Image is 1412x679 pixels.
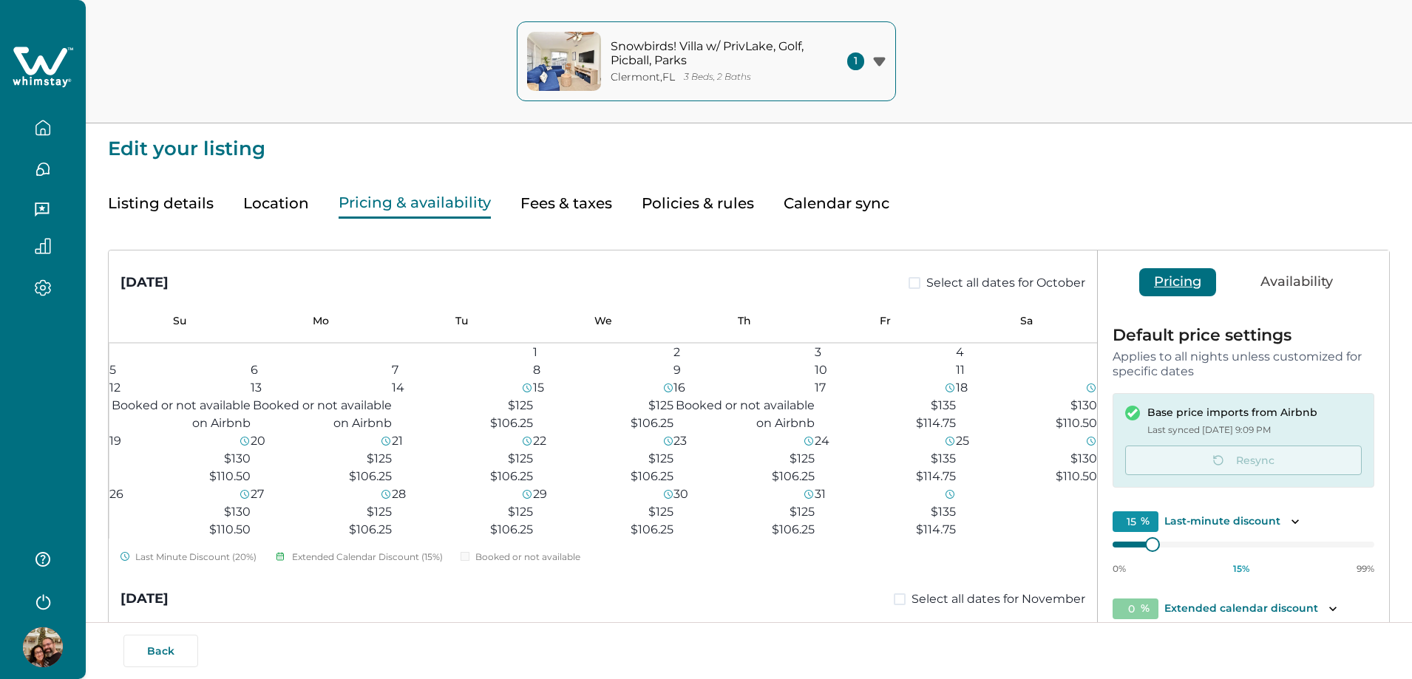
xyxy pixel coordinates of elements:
span: Select all dates for October [926,274,1085,292]
button: Availability [1246,268,1348,296]
img: Whimstay Host [23,627,63,667]
span: $135 [931,398,956,412]
button: 31$135$114.75 [815,485,956,539]
p: Clermont , FL [611,71,675,83]
button: Back [123,635,198,667]
button: 8 [533,361,674,379]
button: Listing details [108,188,214,219]
p: 2 [673,344,680,361]
button: 2 [673,344,815,361]
button: 11 [956,361,1097,379]
p: 3 [815,344,821,361]
button: 6 [251,361,392,379]
button: property-coverSnowbirds! Villa w/ PrivLake, Golf, Picball, ParksClermont,FL3 Beds, 2 Baths1 [517,21,896,101]
span: $125 [508,505,533,519]
p: 6 [251,361,258,379]
p: 25 [956,432,969,450]
button: 30$125$106.25 [673,485,815,539]
p: 29 [533,485,547,503]
button: 22$125$106.25 [533,432,674,485]
button: 4 [956,344,1097,361]
span: $125 [648,398,673,412]
span: $135 [931,451,956,465]
p: Extended calendar discount [1164,601,1318,616]
span: $110.50 [209,522,251,536]
button: Pricing [1139,268,1216,296]
button: 25$130$110.50 [956,432,1097,485]
p: 15 [533,379,544,397]
div: Last Minute Discount (20%) [121,550,257,564]
div: [DATE] [121,273,169,293]
p: Booked or not available on Airbnb [673,397,815,432]
img: property-cover [527,32,601,91]
p: 23 [673,432,687,450]
p: Fr [815,315,956,327]
p: 10 [815,361,827,379]
span: $125 [648,505,673,519]
span: $130 [224,451,251,465]
button: Calendar sync [784,188,889,219]
button: 12Booked or not available on Airbnb [109,379,251,432]
button: 13Booked or not available on Airbnb [251,379,392,432]
button: 28$125$106.25 [392,485,533,539]
button: 20$125$106.25 [251,432,392,485]
button: Policies & rules [642,188,754,219]
p: 17 [815,379,826,397]
span: $114.75 [916,469,956,483]
span: $125 [508,398,533,412]
span: $106.25 [772,522,815,536]
span: $106.25 [490,416,533,430]
p: Last synced [DATE] 9:09 PM [1147,423,1317,437]
p: 21 [392,432,403,450]
p: 11 [956,361,965,379]
button: 29$125$106.25 [533,485,674,539]
p: 9 [673,361,681,379]
p: Applies to all nights unless customized for specific dates [1113,349,1374,378]
span: $125 [648,451,673,465]
span: $135 [931,505,956,519]
button: 18$130$110.50 [956,379,1097,432]
p: 3 Beds, 2 Baths [684,72,751,83]
p: 12 [109,379,121,397]
div: Booked or not available [461,550,580,564]
p: 4 [956,344,964,361]
p: 24 [815,432,829,450]
span: $110.50 [1056,469,1097,483]
button: 9 [673,361,815,379]
span: $106.25 [490,469,533,483]
button: 23$125$106.25 [673,432,815,485]
p: Default price settings [1113,327,1374,344]
p: 22 [533,432,546,450]
button: 10 [815,361,956,379]
span: 1 [847,52,864,70]
span: $125 [508,451,533,465]
p: 99% [1357,563,1374,575]
span: $114.75 [916,416,956,430]
p: Last-minute discount [1164,514,1280,529]
span: $106.25 [490,522,533,536]
p: 7 [392,361,398,379]
p: 26 [109,485,123,503]
p: Booked or not available on Airbnb [109,397,251,432]
p: 1 [533,344,537,361]
button: 16Booked or not available on Airbnb [673,379,815,432]
span: $106.25 [631,469,673,483]
p: Su [109,315,250,327]
span: $125 [367,505,392,519]
button: Resync [1125,446,1362,475]
span: $106.25 [631,522,673,536]
button: 14$125$106.25 [392,379,533,432]
p: 0% [1113,563,1126,575]
span: $130 [224,505,251,519]
p: 31 [815,485,826,503]
button: 27$125$106.25 [251,485,392,539]
span: $106.25 [772,469,815,483]
span: $106.25 [349,469,392,483]
span: $130 [1070,398,1097,412]
p: Sa [956,315,1097,327]
button: Fees & taxes [520,188,612,219]
p: Snowbirds! Villa w/ PrivLake, Golf, Picball, Parks [611,39,810,68]
p: 13 [251,379,262,397]
p: Base price imports from Airbnb [1147,406,1317,420]
span: $125 [790,505,815,519]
